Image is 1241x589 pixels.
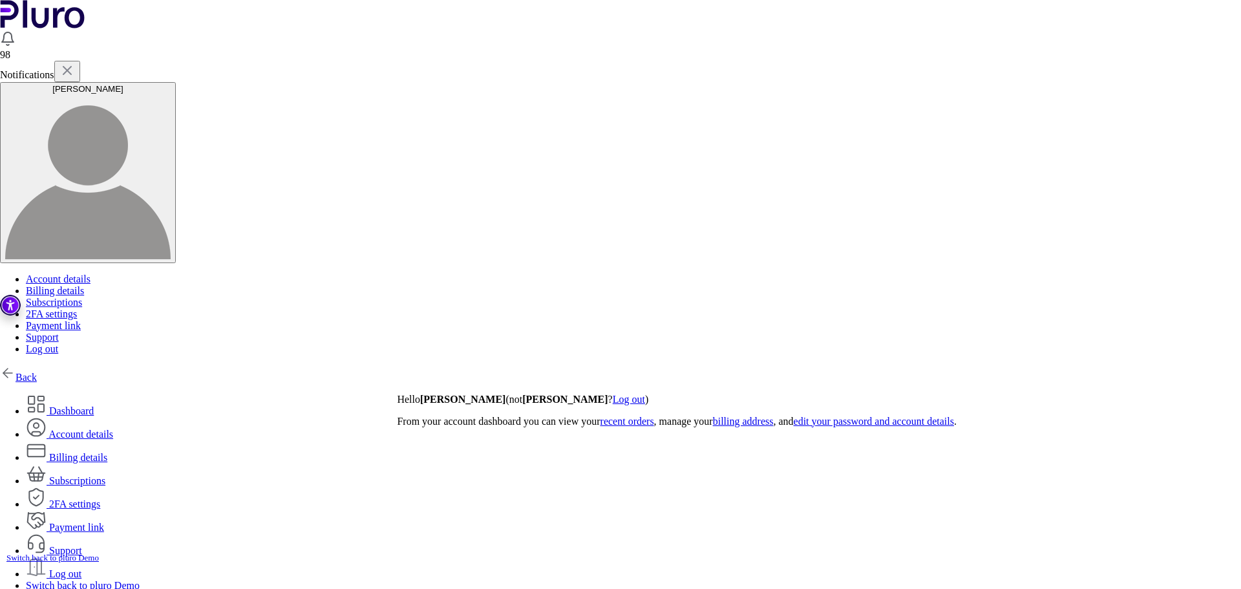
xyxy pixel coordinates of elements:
[5,94,171,259] img: user avatar
[600,416,654,427] a: recent orders
[26,320,81,331] a: Payment link
[5,84,171,94] div: [PERSON_NAME]
[26,545,82,556] a: Support
[26,429,113,440] a: Account details
[26,297,82,308] a: Subscriptions
[26,452,107,463] a: Billing details
[26,332,59,343] a: Support
[26,343,58,354] a: Log out
[26,475,105,486] a: Subscriptions
[522,394,608,405] strong: [PERSON_NAME]
[713,416,774,427] a: billing address
[613,394,645,405] a: Log out
[26,522,104,533] a: Payment link
[794,416,954,427] a: edit your password and account details
[26,285,84,296] a: Billing details
[26,568,81,579] a: Log out
[59,63,75,78] img: x.svg
[397,394,1241,405] p: Hello (not ? )
[26,308,77,319] a: 2FA settings
[397,416,1241,427] p: From your account dashboard you can view your , manage your , and .
[420,394,505,405] strong: [PERSON_NAME]
[26,498,100,509] a: 2FA settings
[6,553,99,562] a: Switch back to pluro Demo
[26,273,90,284] a: Account details
[26,405,94,416] a: Dashboard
